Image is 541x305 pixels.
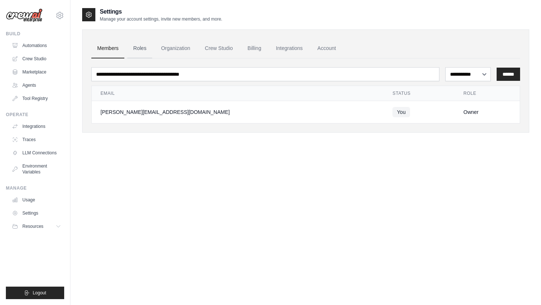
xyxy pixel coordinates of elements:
a: Integrations [270,39,308,58]
button: Resources [9,220,64,232]
div: Operate [6,112,64,118]
a: Tool Registry [9,93,64,104]
a: Traces [9,134,64,146]
th: Status [384,86,454,101]
span: You [392,107,410,117]
a: Settings [9,207,64,219]
p: Manage your account settings, invite new members, and more. [100,16,222,22]
h2: Settings [100,7,222,16]
a: Organization [155,39,196,58]
div: [PERSON_NAME][EMAIL_ADDRESS][DOMAIN_NAME] [100,108,375,116]
a: Environment Variables [9,160,64,178]
a: Crew Studio [199,39,239,58]
a: Members [91,39,124,58]
a: Roles [127,39,152,58]
a: Marketplace [9,66,64,78]
button: Logout [6,287,64,299]
a: Integrations [9,121,64,132]
span: Resources [22,223,43,229]
div: Build [6,31,64,37]
div: Owner [464,108,511,116]
a: Billing [242,39,267,58]
div: Manage [6,185,64,191]
span: Logout [33,290,46,296]
img: Logo [6,8,43,22]
th: Email [92,86,384,101]
a: Usage [9,194,64,206]
a: Automations [9,40,64,51]
a: LLM Connections [9,147,64,159]
a: Crew Studio [9,53,64,65]
a: Account [311,39,342,58]
a: Agents [9,79,64,91]
th: Role [455,86,520,101]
